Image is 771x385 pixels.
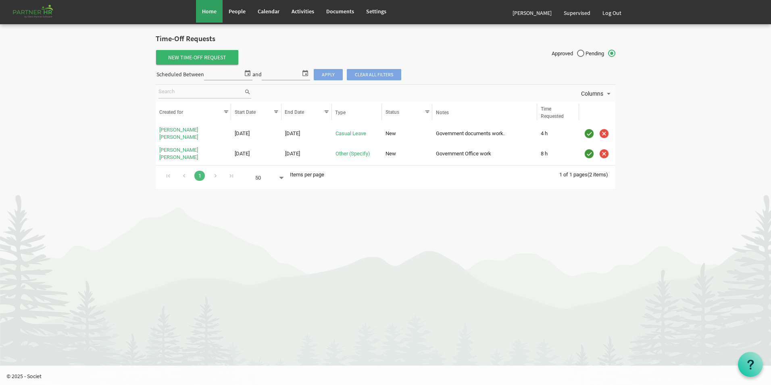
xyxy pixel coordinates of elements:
a: Casual Leave [335,130,366,136]
div: Go to previous page [179,169,190,181]
a: Goto Page 1 [194,171,205,181]
span: search [244,88,251,96]
td: 11/29/2025 column header End Date [281,125,332,143]
span: Created for [159,109,183,115]
td: Labanya Rekha Nayak is template cell column header Created for [156,145,231,163]
span: Status [385,109,399,115]
a: [PERSON_NAME] [PERSON_NAME] [159,127,198,140]
td: 11/28/2025 column header Start Date [231,145,281,163]
a: Other (Specify) [335,151,370,157]
td: is template cell column header [579,145,615,163]
td: 11/29/2025 column header Start Date [231,125,281,143]
span: Home [202,8,217,15]
h2: Time-Off Requests [156,35,615,43]
input: Search [158,86,244,98]
span: Approved [552,50,584,57]
div: 1 of 1 pages (2 items) [559,165,615,182]
a: Supervised [558,2,596,24]
td: is template cell column header [579,125,615,143]
td: New column header Status [382,145,432,163]
span: End Date [285,109,304,115]
span: Start Date [235,109,256,115]
span: 1 of 1 pages [559,172,588,178]
a: [PERSON_NAME] [506,2,558,24]
img: approve.png [583,148,595,160]
img: cancel.png [598,148,610,160]
div: Go to next page [210,169,221,181]
td: New column header Status [382,125,432,143]
div: Approve Time-Off Request [583,127,596,140]
div: Cancel Time-Off Request [598,147,611,160]
span: People [229,8,246,15]
span: New Time-Off Request [156,50,238,65]
td: 11/28/2025 column header End Date [281,145,332,163]
div: Columns [579,85,614,102]
td: 8 h is template cell column header Time Requested [537,145,579,163]
span: Type [335,110,346,115]
span: (2 items) [588,172,608,178]
span: Apply [314,69,343,80]
td: 4 h is template cell column header Time Requested [537,125,579,143]
span: select [300,68,310,78]
span: Settings [366,8,386,15]
span: Clear all filters [347,69,401,80]
td: Government Office work column header Notes [432,145,537,163]
div: Approve Time-Off Request [583,147,596,160]
span: Time Requested [541,106,564,119]
img: approve.png [583,128,595,140]
img: cancel.png [598,128,610,140]
span: Activities [292,8,314,15]
span: Columns [580,89,604,99]
span: Notes [436,110,449,115]
div: Go to first page [163,169,174,181]
td: Government documents work. column header Notes [432,125,537,143]
span: Documents [326,8,354,15]
div: Search [157,85,252,102]
div: Cancel Time-Off Request [598,127,611,140]
span: Supervised [564,9,590,17]
td: Casual Leave is template cell column header Type [332,125,382,143]
span: Items per page [290,172,324,178]
a: [PERSON_NAME] [PERSON_NAME] [159,147,198,160]
span: select [243,68,252,78]
button: Columns [579,88,614,99]
td: Other (Specify) is template cell column header Type [332,145,382,163]
span: Pending [586,50,615,57]
p: © 2025 - Societ [6,372,771,380]
span: Calendar [258,8,279,15]
div: Go to last page [226,169,237,181]
td: Labanya Rekha Nayak is template cell column header Created for [156,125,231,143]
a: Log Out [596,2,627,24]
div: Scheduled Between and [156,68,402,82]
